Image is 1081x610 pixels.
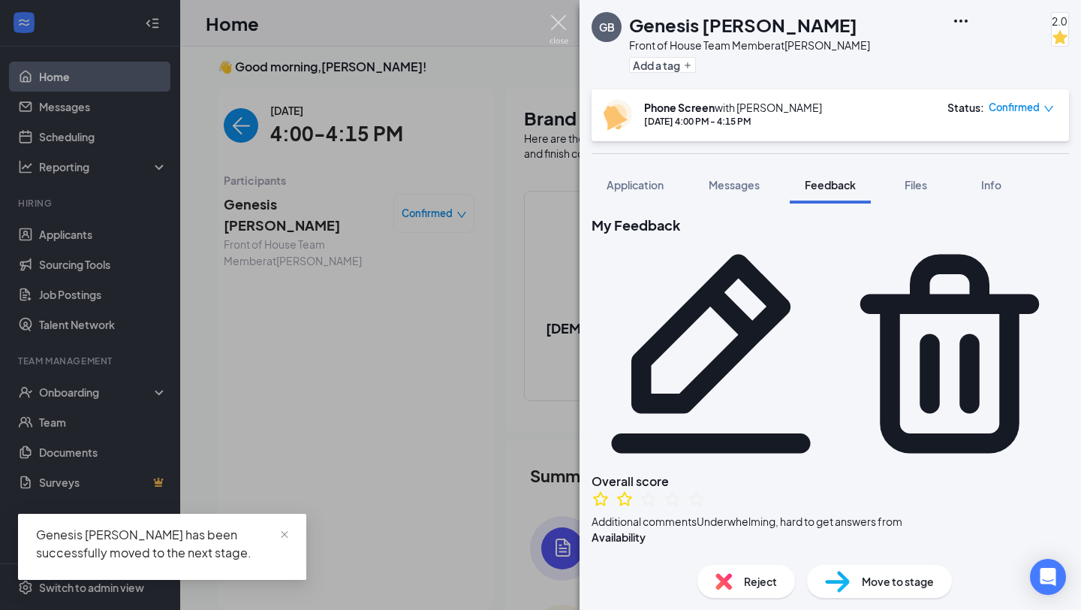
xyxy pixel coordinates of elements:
[629,57,696,73] button: PlusAdd a tag
[664,490,682,508] svg: StarBorder
[607,178,664,192] span: Application
[981,178,1001,192] span: Info
[629,38,870,53] div: Front of House Team Member at [PERSON_NAME]
[279,530,290,540] span: close
[36,526,288,562] div: Genesis [PERSON_NAME] has been successfully moved to the next stage.
[629,12,857,38] h1: Genesis [PERSON_NAME]
[947,100,984,115] div: Status :
[592,216,1069,234] h2: My Feedback
[599,20,615,35] div: GB
[592,234,830,473] svg: Pencil
[989,100,1040,115] span: Confirmed
[640,490,658,508] svg: StarBorder
[697,513,902,530] span: Underwhelming, hard to get answers from
[1030,559,1066,595] div: Open Intercom Messenger
[1043,104,1054,114] span: down
[644,100,822,115] div: with [PERSON_NAME]
[805,178,856,192] span: Feedback
[952,12,970,30] svg: Ellipses
[592,473,1069,490] h3: Overall score
[905,178,927,192] span: Files
[644,101,715,114] b: Phone Screen
[862,573,934,590] span: Move to stage
[1052,13,1068,29] span: 2.0
[744,573,777,590] span: Reject
[683,61,692,70] svg: Plus
[644,115,822,128] div: [DATE] 4:00 PM - 4:15 PM
[616,490,634,508] svg: StarBorder
[592,513,697,530] span: Additional comments
[830,234,1069,473] svg: Trash
[688,490,706,508] svg: StarBorder
[592,490,610,508] svg: StarBorder
[709,178,760,192] span: Messages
